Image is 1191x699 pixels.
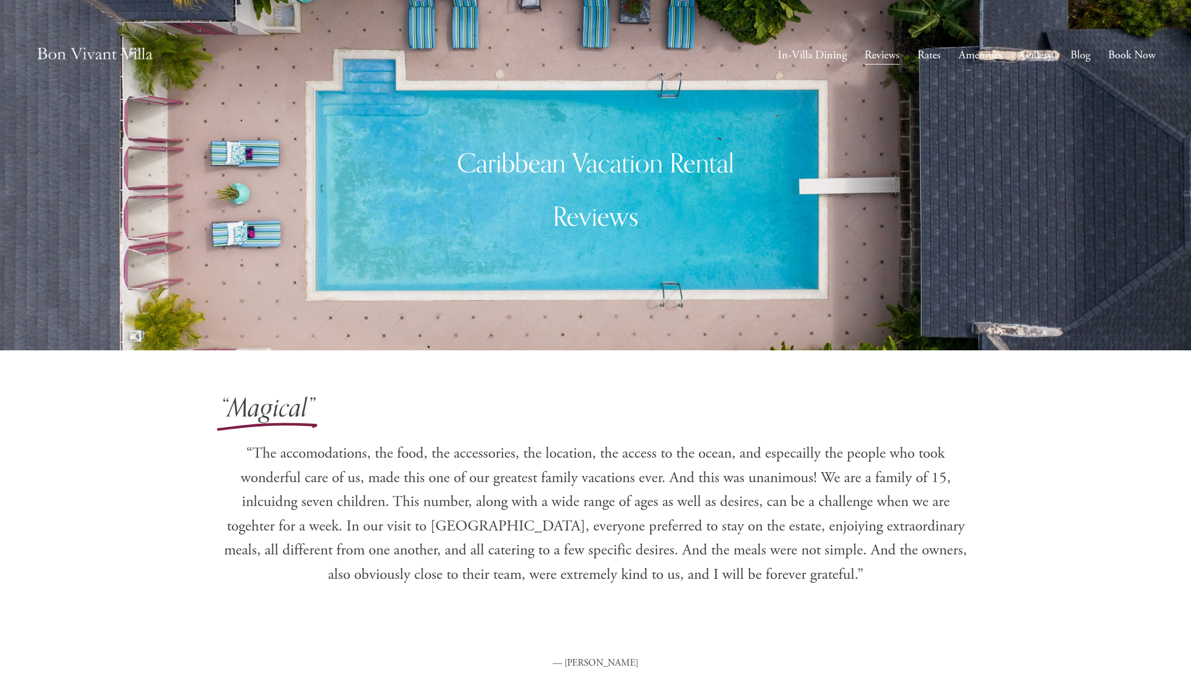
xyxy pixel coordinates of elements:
span: — [PERSON_NAME] [553,657,638,669]
h2: Caribbean Vacation Rental [221,146,970,180]
img: Caribbean Vacation Rental | Bon Vivant Villa [36,36,154,75]
h2: Reviews [221,199,970,234]
a: Reviews [865,45,900,66]
a: In-Villa Dining [778,45,847,66]
a: Amenities [959,45,1003,66]
span: “The accomodations, the food, the accessories, the location, the access to the ocean, and especai... [224,444,971,584]
a: Book Now [1108,45,1155,66]
a: Blog [1070,45,1090,66]
a: Rates [917,45,941,66]
a: Gallery [1021,45,1053,66]
em: “Magical” [221,386,315,430]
